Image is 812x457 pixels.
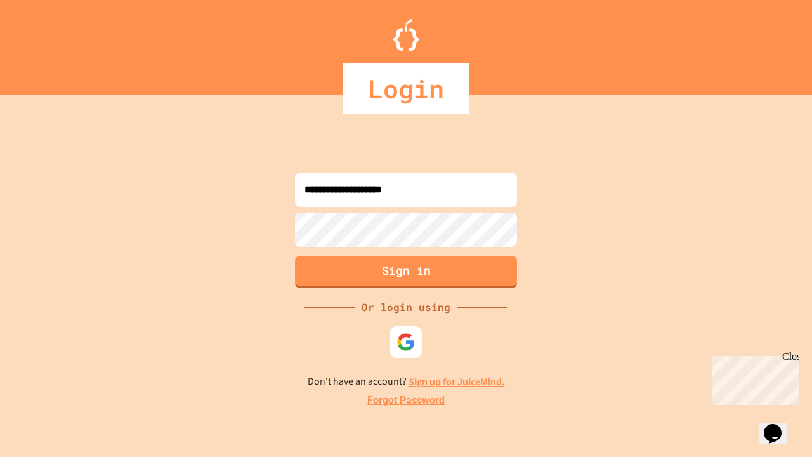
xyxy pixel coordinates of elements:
a: Sign up for JuiceMind. [409,375,505,388]
iframe: chat widget [707,351,799,405]
button: Sign in [295,256,517,288]
p: Don't have an account? [308,374,505,390]
a: Forgot Password [367,393,445,408]
div: Chat with us now!Close [5,5,88,81]
div: Login [343,63,469,114]
img: Logo.svg [393,19,419,51]
img: google-icon.svg [396,333,416,352]
iframe: chat widget [759,406,799,444]
div: Or login using [355,300,457,315]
